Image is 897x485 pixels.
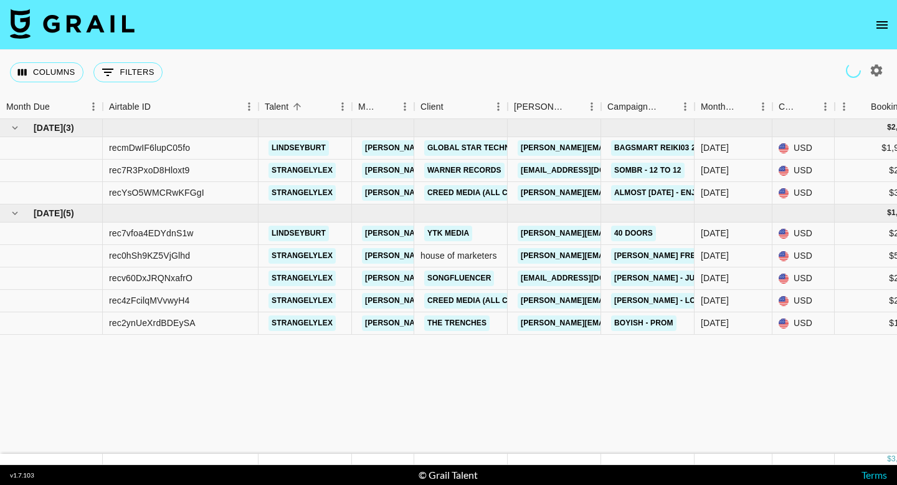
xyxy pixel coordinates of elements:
[109,164,189,176] div: rec7R3PxoD8Hloxt9
[268,248,336,264] a: strangelylex
[362,226,565,241] a: [PERSON_NAME][EMAIL_ADDRESS][DOMAIN_NAME]
[259,95,352,119] div: Talent
[772,245,835,267] div: USD
[611,248,713,264] a: [PERSON_NAME] FREELY
[265,95,288,119] div: Talent
[518,315,721,331] a: [PERSON_NAME][EMAIL_ADDRESS][DOMAIN_NAME]
[607,95,658,119] div: Campaign (Type)
[582,97,601,116] button: Menu
[6,119,24,137] button: hide children
[518,226,721,241] a: [PERSON_NAME][EMAIL_ADDRESS][DOMAIN_NAME]
[362,248,565,264] a: [PERSON_NAME][EMAIL_ADDRESS][DOMAIN_NAME]
[772,267,835,290] div: USD
[444,98,461,115] button: Sort
[10,9,135,39] img: Grail Talent
[268,315,336,331] a: strangelylex
[50,98,67,115] button: Sort
[816,97,835,116] button: Menu
[658,98,676,115] button: Sort
[772,95,835,119] div: Currency
[419,469,478,481] div: © Grail Talent
[565,98,582,115] button: Sort
[63,207,74,219] span: ( 5 )
[109,142,190,154] div: recmDwIF6lupC05fo
[518,248,721,264] a: [PERSON_NAME][EMAIL_ADDRESS][DOMAIN_NAME]
[835,97,853,116] button: Menu
[268,226,329,241] a: lindseyburt
[701,186,729,199] div: Aug '25
[362,293,565,309] a: [PERSON_NAME][EMAIL_ADDRESS][DOMAIN_NAME]
[424,293,554,309] a: Creed Media (All Campaigns)
[268,271,336,286] a: strangelylex
[352,95,414,119] div: Manager
[6,204,24,222] button: hide children
[701,227,729,239] div: Sep '25
[424,163,505,178] a: Warner Records
[424,185,554,201] a: Creed Media (All Campaigns)
[333,97,352,116] button: Menu
[109,227,194,239] div: rec7vfoa4EDYdnS1w
[268,293,336,309] a: strangelylex
[420,95,444,119] div: Client
[63,122,74,134] span: ( 3 )
[34,207,63,219] span: [DATE]
[424,315,490,331] a: The Trenches
[611,140,756,156] a: BAGSMART REIKI03 25Q3 CAMPAIGN
[799,98,816,115] button: Sort
[84,97,103,116] button: Menu
[701,164,729,176] div: Aug '25
[779,95,799,119] div: Currency
[514,95,565,119] div: [PERSON_NAME]
[93,62,163,82] button: Show filters
[109,249,190,262] div: rec0hSh9KZ5VjGlhd
[358,95,378,119] div: Manager
[109,95,151,119] div: Airtable ID
[736,98,754,115] button: Sort
[611,315,676,331] a: Boyish - Prom
[518,271,657,286] a: [EMAIL_ADDRESS][DOMAIN_NAME]
[701,294,729,307] div: Sep '25
[378,98,396,115] button: Sort
[10,62,83,82] button: Select columns
[362,140,565,156] a: [PERSON_NAME][EMAIL_ADDRESS][DOMAIN_NAME]
[695,95,772,119] div: Month Due
[489,97,508,116] button: Menu
[772,223,835,245] div: USD
[701,142,729,154] div: Aug '25
[887,208,891,218] div: $
[109,272,192,284] div: recv60DxJRQNxafrO
[701,249,729,262] div: Sep '25
[676,97,695,116] button: Menu
[772,137,835,160] div: USD
[424,226,472,241] a: YTK Media
[518,163,657,178] a: [EMAIL_ADDRESS][DOMAIN_NAME]
[414,95,508,119] div: Client
[34,122,63,134] span: [DATE]
[772,290,835,312] div: USD
[772,182,835,204] div: USD
[853,98,871,115] button: Sort
[701,317,729,329] div: Sep '25
[151,98,168,115] button: Sort
[268,140,329,156] a: lindseyburt
[240,97,259,116] button: Menu
[843,60,864,81] span: Refreshing managers, clients, users, talent, campaigns...
[772,160,835,182] div: USD
[109,186,204,199] div: recYsO5WMCRwKFGgI
[508,95,601,119] div: Booker
[424,140,592,156] a: GLOBAL STAR Technology Canada LTD
[772,312,835,335] div: USD
[861,469,887,481] a: Terms
[362,315,565,331] a: [PERSON_NAME][EMAIL_ADDRESS][DOMAIN_NAME]
[518,185,721,201] a: [PERSON_NAME][EMAIL_ADDRESS][DOMAIN_NAME]
[362,185,565,201] a: [PERSON_NAME][EMAIL_ADDRESS][DOMAIN_NAME]
[887,122,891,133] div: $
[109,294,189,307] div: rec4zFcilqMVvwyH4
[362,163,565,178] a: [PERSON_NAME][EMAIL_ADDRESS][DOMAIN_NAME]
[288,98,306,115] button: Sort
[518,293,721,309] a: [PERSON_NAME][EMAIL_ADDRESS][DOMAIN_NAME]
[362,271,565,286] a: [PERSON_NAME][EMAIL_ADDRESS][DOMAIN_NAME]
[268,163,336,178] a: strangelylex
[611,293,772,309] a: [PERSON_NAME] - Lost (The Kid Laroi)
[518,140,785,156] a: [PERSON_NAME][EMAIL_ADDRESS][PERSON_NAME][DOMAIN_NAME]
